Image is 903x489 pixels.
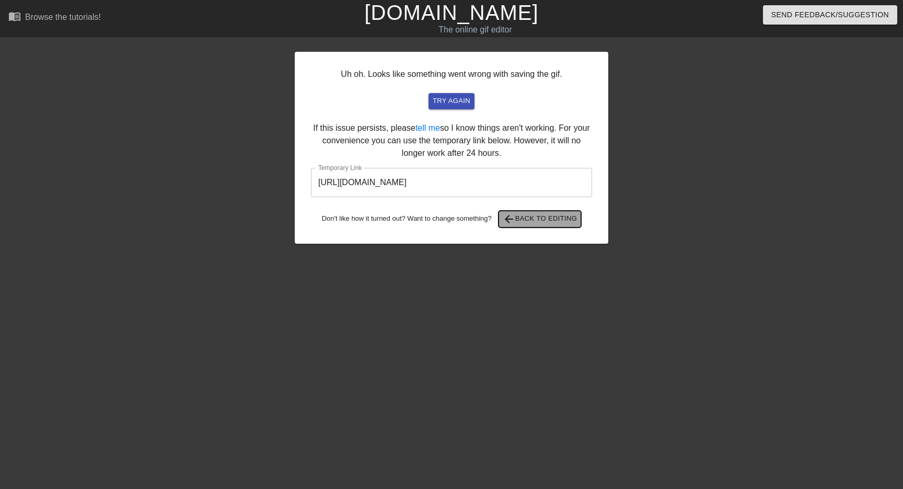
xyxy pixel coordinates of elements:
[364,1,538,24] a: [DOMAIN_NAME]
[311,168,592,197] input: bare
[771,8,889,21] span: Send Feedback/Suggestion
[763,5,897,25] button: Send Feedback/Suggestion
[499,211,582,228] button: Back to Editing
[415,123,440,132] a: tell me
[503,213,577,225] span: Back to Editing
[8,10,101,26] a: Browse the tutorials!
[306,24,644,36] div: The online gif editor
[8,10,21,22] span: menu_book
[311,211,592,228] div: Don't like how it turned out? Want to change something?
[429,93,474,109] button: try again
[503,213,515,225] span: arrow_back
[433,95,470,107] span: try again
[25,13,101,21] div: Browse the tutorials!
[295,52,608,244] div: Uh oh. Looks like something went wrong with saving the gif. If this issue persists, please so I k...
